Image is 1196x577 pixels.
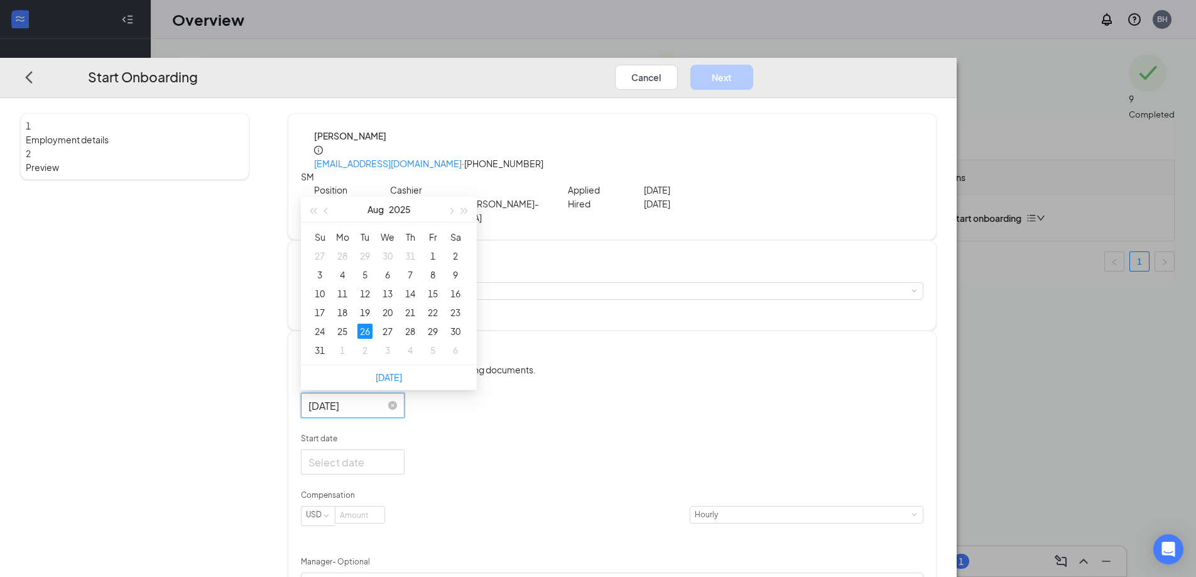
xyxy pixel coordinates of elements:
[376,228,399,246] th: We
[376,303,399,322] td: 2025-08-20
[308,246,331,265] td: 2025-07-27
[314,157,924,170] p: · [PHONE_NUMBER]
[444,341,467,360] td: 2025-09-06
[399,341,421,360] td: 2025-09-04
[88,67,198,87] h3: Start Onboarding
[425,286,440,301] div: 15
[425,267,440,282] div: 8
[308,228,331,246] th: Su
[695,507,727,523] div: Hourly
[357,343,372,358] div: 2
[690,64,753,89] button: Next
[403,286,418,301] div: 14
[301,346,924,360] h4: Employment details
[376,371,402,383] a: [DATE]
[335,305,350,320] div: 18
[444,246,467,265] td: 2025-08-02
[308,303,331,322] td: 2025-08-17
[335,507,384,523] input: Amount
[448,324,463,339] div: 30
[388,401,397,410] span: close-circle
[615,64,678,89] button: Cancel
[354,265,376,284] td: 2025-08-05
[448,305,463,320] div: 23
[308,454,394,470] input: Select date
[421,265,444,284] td: 2025-08-08
[301,490,924,501] p: Compensation
[301,256,924,270] h4: Onboarding process
[380,286,395,301] div: 13
[421,341,444,360] td: 2025-09-05
[390,183,543,197] p: Cashier
[26,148,31,159] span: 2
[357,324,372,339] div: 26
[354,228,376,246] th: Tu
[312,305,327,320] div: 17
[332,557,370,566] span: - Optional
[444,303,467,322] td: 2025-08-23
[388,197,410,222] button: 2025
[444,228,467,246] th: Sa
[26,160,244,174] span: Preview
[403,343,418,358] div: 4
[421,322,444,341] td: 2025-08-29
[312,267,327,282] div: 3
[425,248,440,263] div: 1
[399,246,421,265] td: 2025-07-31
[399,284,421,303] td: 2025-08-14
[357,248,372,263] div: 29
[301,376,924,388] p: Hired date
[425,324,440,339] div: 29
[331,303,354,322] td: 2025-08-18
[331,246,354,265] td: 2025-07-28
[335,324,350,339] div: 25
[444,265,467,284] td: 2025-08-09
[331,322,354,341] td: 2025-08-25
[26,120,31,131] span: 1
[335,343,350,358] div: 1
[312,343,327,358] div: 31
[448,343,463,358] div: 6
[308,265,331,284] td: 2025-08-03
[331,284,354,303] td: 2025-08-11
[421,228,444,246] th: Fr
[314,183,390,197] p: Position
[308,341,331,360] td: 2025-08-31
[314,158,462,169] a: [EMAIL_ADDRESS][DOMAIN_NAME]
[644,183,796,197] p: [DATE]
[331,341,354,360] td: 2025-09-01
[425,305,440,320] div: 22
[421,303,444,322] td: 2025-08-22
[312,248,327,263] div: 27
[314,146,323,155] span: info-circle
[354,246,376,265] td: 2025-07-29
[380,267,395,282] div: 6
[357,286,372,301] div: 12
[335,267,350,282] div: 4
[367,197,383,222] button: Aug
[399,265,421,284] td: 2025-08-07
[335,286,350,301] div: 11
[421,284,444,303] td: 2025-08-15
[380,324,395,339] div: 27
[354,284,376,303] td: 2025-08-12
[354,303,376,322] td: 2025-08-19
[1153,534,1183,564] div: Open Intercom Messenger
[380,305,395,320] div: 20
[380,343,395,358] div: 3
[376,284,399,303] td: 2025-08-13
[448,267,463,282] div: 9
[312,286,327,301] div: 10
[376,265,399,284] td: 2025-08-06
[301,433,924,444] p: Start date
[399,303,421,322] td: 2025-08-21
[301,363,924,376] p: This information is used to create onboarding documents.
[26,133,244,146] span: Employment details
[312,324,327,339] div: 24
[403,324,418,339] div: 28
[644,197,796,211] p: [DATE]
[403,248,418,263] div: 31
[376,246,399,265] td: 2025-07-30
[568,197,644,211] p: Hired
[448,286,463,301] div: 16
